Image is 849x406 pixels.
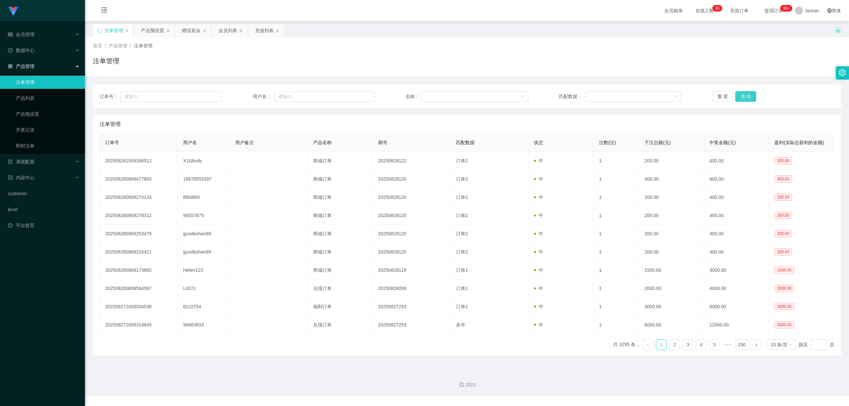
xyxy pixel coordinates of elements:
span: 中 [534,176,543,182]
span: 中 [534,304,543,309]
p: 3 [715,5,717,12]
span: 用户名： [253,93,274,100]
td: 202508280808564587 [100,279,178,298]
td: 6000.00 [704,298,769,316]
a: 5 [709,340,719,350]
td: 202508280908278312 [100,206,178,225]
td: 1 [594,279,639,298]
td: 202508280908224421 [100,243,178,261]
td: 202508272008318845 [100,316,178,334]
td: 20250828122 [373,152,451,170]
td: 400.00 [704,243,769,261]
span: 1500.00 [774,266,794,274]
span: 内容中心 [8,175,34,180]
span: 期号 [378,140,387,145]
img: logo.9652507e.png [8,7,19,16]
td: 3000.00 [639,298,704,316]
span: 用户备注 [235,140,254,145]
span: 订单2 [456,249,468,255]
span: 中 [534,249,543,255]
span: 200.00 [774,248,792,256]
i: 图标: setting [839,69,846,76]
td: 1 [594,188,639,206]
span: 多件 [456,322,465,327]
span: 会员管理 [8,32,34,37]
span: 中 [534,213,543,218]
td: 12000.00 [704,316,769,334]
span: 订单2 [456,176,468,182]
span: 订单号： [99,93,120,100]
td: Helen123 [178,261,230,279]
span: 产品管理 [8,64,34,69]
i: 图标: down [673,94,677,99]
i: 图标: close [125,29,129,33]
td: BB4869 [178,188,230,206]
span: 充值订单 [727,8,752,13]
td: guodeshan89 [178,225,230,243]
li: 1 [656,339,667,350]
td: 200.00 [639,152,704,170]
span: 注单管理 [99,120,121,128]
td: 商城订单 [308,152,373,170]
span: 订单2 [456,213,468,218]
td: 1 [594,298,639,316]
span: ••• [722,339,733,350]
span: 数据中心 [8,48,34,53]
span: 中 [534,231,543,236]
a: 即时注单 [16,139,80,152]
td: 400.00 [704,206,769,225]
td: 1 [594,316,639,334]
td: 202508280908274124 [100,188,178,206]
td: 20250828120 [373,170,451,188]
td: 福利订单 [308,298,373,316]
span: 注数(注) [599,140,616,145]
td: 1 [594,152,639,170]
td: 兑现订单 [308,279,373,298]
span: / [105,43,106,48]
span: 名称： [406,93,421,100]
input: 请输入 [274,91,375,102]
i: 图标: right [754,343,758,347]
td: 商城订单 [308,170,373,188]
span: 系统配置 [8,159,34,164]
td: 200.00 [639,206,704,225]
span: 产品管理 [109,43,127,48]
a: 开奖记录 [16,123,80,137]
p: 0 [717,5,720,12]
button: 重 置 [712,91,733,102]
td: 2000.00 [639,279,704,298]
span: 提现订单 [761,8,786,13]
td: 20250828118 [373,261,451,279]
td: 商城订单 [308,206,373,225]
span: 订单1 [456,267,468,273]
span: / [130,43,131,48]
li: 3 [683,339,693,350]
div: 10 条/页 [771,340,788,350]
i: 图标: unlock [835,27,841,33]
span: 下注总额(元) [644,140,671,145]
li: 上一页 [643,339,653,350]
li: 下一页 [751,339,761,350]
span: 200.00 [774,230,792,237]
td: 4000.00 [704,279,769,298]
i: 图标: close [203,29,207,33]
i: 图标: appstore-o [8,64,13,69]
td: 3000.00 [704,261,769,279]
a: 4 [696,340,706,350]
td: 20250828120 [373,243,451,261]
td: 202508280908253479 [100,225,178,243]
span: 中 [534,267,543,273]
td: 200.00 [639,225,704,243]
span: 200.00 [774,212,792,219]
i: 图标: copyright [459,382,464,387]
a: 注单管理 [16,76,80,89]
td: 商城订单 [308,243,373,261]
td: 20250828120 [373,225,451,243]
span: 6000.00 [774,321,794,328]
td: 兑现订单 [308,316,373,334]
a: 图标: dashboard平台首页 [8,219,80,232]
h1: 注单管理 [93,56,119,66]
span: 3000.00 [774,303,794,310]
div: 注单管理 [104,24,123,37]
td: 90557879 [178,206,230,225]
